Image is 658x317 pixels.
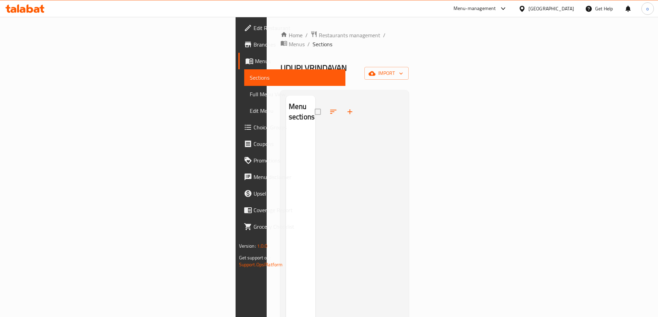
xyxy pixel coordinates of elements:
[342,103,358,120] button: Add section
[254,189,340,198] span: Upsell
[250,90,340,98] span: Full Menu View
[254,156,340,165] span: Promotions
[286,128,315,134] nav: Menu sections
[238,169,345,185] a: Menu disclaimer
[250,73,340,82] span: Sections
[254,24,340,32] span: Edit Restaurant
[255,57,340,65] span: Menus
[244,86,345,102] a: Full Menu View
[238,136,345,152] a: Coupons
[383,31,385,39] li: /
[311,31,380,40] a: Restaurants management
[454,4,496,13] div: Menu-management
[238,53,345,69] a: Menus
[364,67,409,80] button: import
[238,218,345,235] a: Grocery Checklist
[238,36,345,53] a: Branches
[254,123,340,131] span: Choice Groups
[254,206,340,214] span: Coverage Report
[244,102,345,119] a: Edit Menu
[370,69,403,78] span: import
[239,260,283,269] a: Support.OpsPlatform
[238,185,345,202] a: Upsell
[254,173,340,181] span: Menu disclaimer
[257,241,268,250] span: 1.0.0
[528,5,574,12] div: [GEOGRAPHIC_DATA]
[238,152,345,169] a: Promotions
[250,107,340,115] span: Edit Menu
[646,5,649,12] span: o
[238,202,345,218] a: Coverage Report
[244,69,345,86] a: Sections
[254,140,340,148] span: Coupons
[238,20,345,36] a: Edit Restaurant
[319,31,380,39] span: Restaurants management
[238,119,345,136] a: Choice Groups
[254,222,340,231] span: Grocery Checklist
[239,253,271,262] span: Get support on:
[254,40,340,49] span: Branches
[239,241,256,250] span: Version:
